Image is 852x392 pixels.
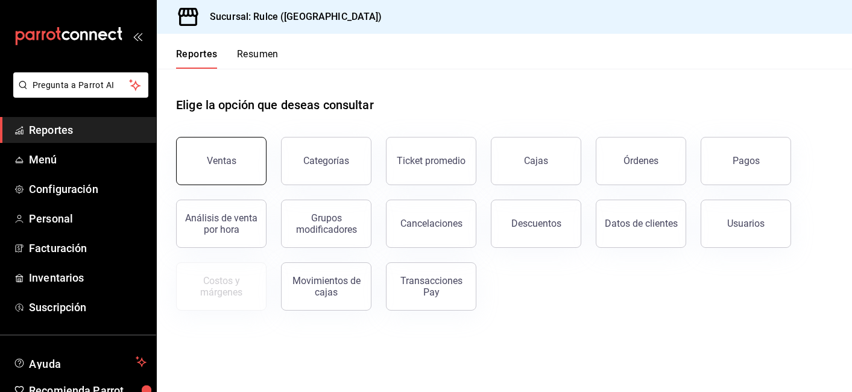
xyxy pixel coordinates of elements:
[176,137,267,185] button: Ventas
[237,48,279,69] button: Resumen
[29,270,147,286] span: Inventarios
[733,155,760,166] div: Pagos
[281,262,371,311] button: Movimientos de cajas
[8,87,148,100] a: Pregunta a Parrot AI
[200,10,382,24] h3: Sucursal: Rulce ([GEOGRAPHIC_DATA])
[176,48,218,69] button: Reportes
[701,137,791,185] button: Pagos
[605,218,678,229] div: Datos de clientes
[596,137,686,185] button: Órdenes
[386,262,476,311] button: Transacciones Pay
[29,210,147,227] span: Personal
[596,200,686,248] button: Datos de clientes
[13,72,148,98] button: Pregunta a Parrot AI
[727,218,765,229] div: Usuarios
[176,48,279,69] div: navigation tabs
[29,240,147,256] span: Facturación
[491,137,581,185] a: Cajas
[623,155,658,166] div: Órdenes
[524,154,549,168] div: Cajas
[386,137,476,185] button: Ticket promedio
[303,155,349,166] div: Categorías
[184,212,259,235] div: Análisis de venta por hora
[29,299,147,315] span: Suscripción
[33,79,130,92] span: Pregunta a Parrot AI
[491,200,581,248] button: Descuentos
[511,218,561,229] div: Descuentos
[133,31,142,41] button: open_drawer_menu
[386,200,476,248] button: Cancelaciones
[29,151,147,168] span: Menú
[29,122,147,138] span: Reportes
[281,200,371,248] button: Grupos modificadores
[176,200,267,248] button: Análisis de venta por hora
[281,137,371,185] button: Categorías
[397,155,465,166] div: Ticket promedio
[289,212,364,235] div: Grupos modificadores
[29,181,147,197] span: Configuración
[176,262,267,311] button: Contrata inventarios para ver este reporte
[289,275,364,298] div: Movimientos de cajas
[394,275,469,298] div: Transacciones Pay
[701,200,791,248] button: Usuarios
[207,155,236,166] div: Ventas
[184,275,259,298] div: Costos y márgenes
[29,355,131,369] span: Ayuda
[400,218,462,229] div: Cancelaciones
[176,96,374,114] h1: Elige la opción que deseas consultar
